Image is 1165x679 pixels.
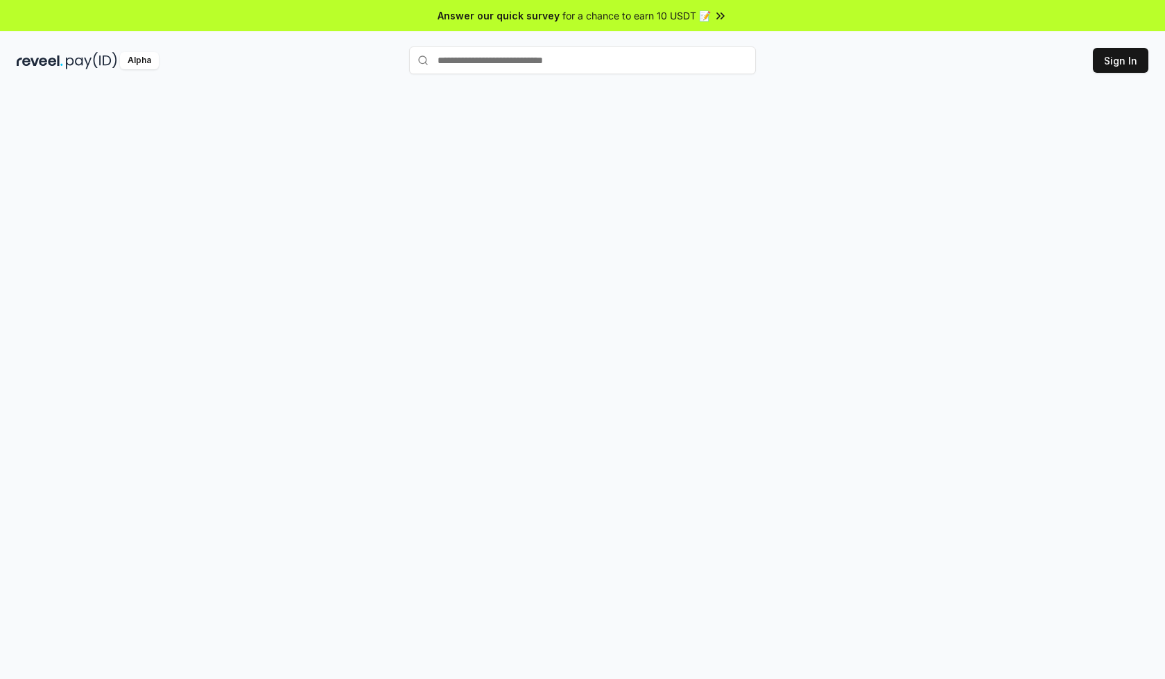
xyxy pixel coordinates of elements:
[66,52,117,69] img: pay_id
[438,8,560,23] span: Answer our quick survey
[1093,48,1148,73] button: Sign In
[17,52,63,69] img: reveel_dark
[562,8,711,23] span: for a chance to earn 10 USDT 📝
[120,52,159,69] div: Alpha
